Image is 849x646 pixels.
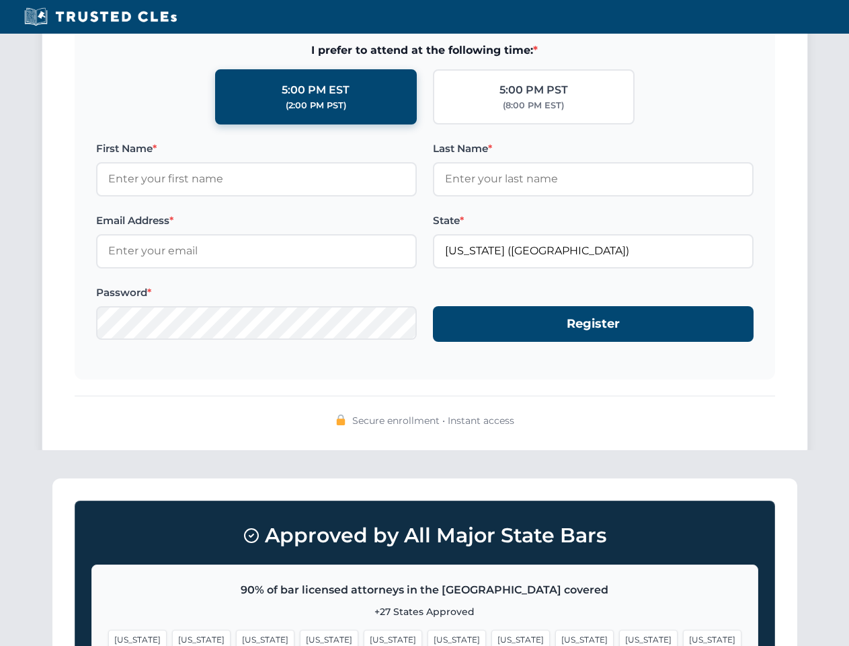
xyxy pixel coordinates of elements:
[282,81,350,99] div: 5:00 PM EST
[499,81,568,99] div: 5:00 PM PST
[96,42,754,59] span: I prefer to attend at the following time:
[108,581,741,599] p: 90% of bar licensed attorneys in the [GEOGRAPHIC_DATA] covered
[96,234,417,268] input: Enter your email
[433,234,754,268] input: Florida (FL)
[433,141,754,157] label: Last Name
[20,7,181,27] img: Trusted CLEs
[335,415,346,425] img: 🔒
[96,141,417,157] label: First Name
[108,604,741,619] p: +27 States Approved
[96,162,417,196] input: Enter your first name
[96,285,417,301] label: Password
[286,99,346,112] div: (2:00 PM PST)
[96,213,417,229] label: Email Address
[433,213,754,229] label: State
[433,162,754,196] input: Enter your last name
[503,99,564,112] div: (8:00 PM EST)
[352,413,514,428] span: Secure enrollment • Instant access
[433,306,754,342] button: Register
[91,517,758,554] h3: Approved by All Major State Bars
